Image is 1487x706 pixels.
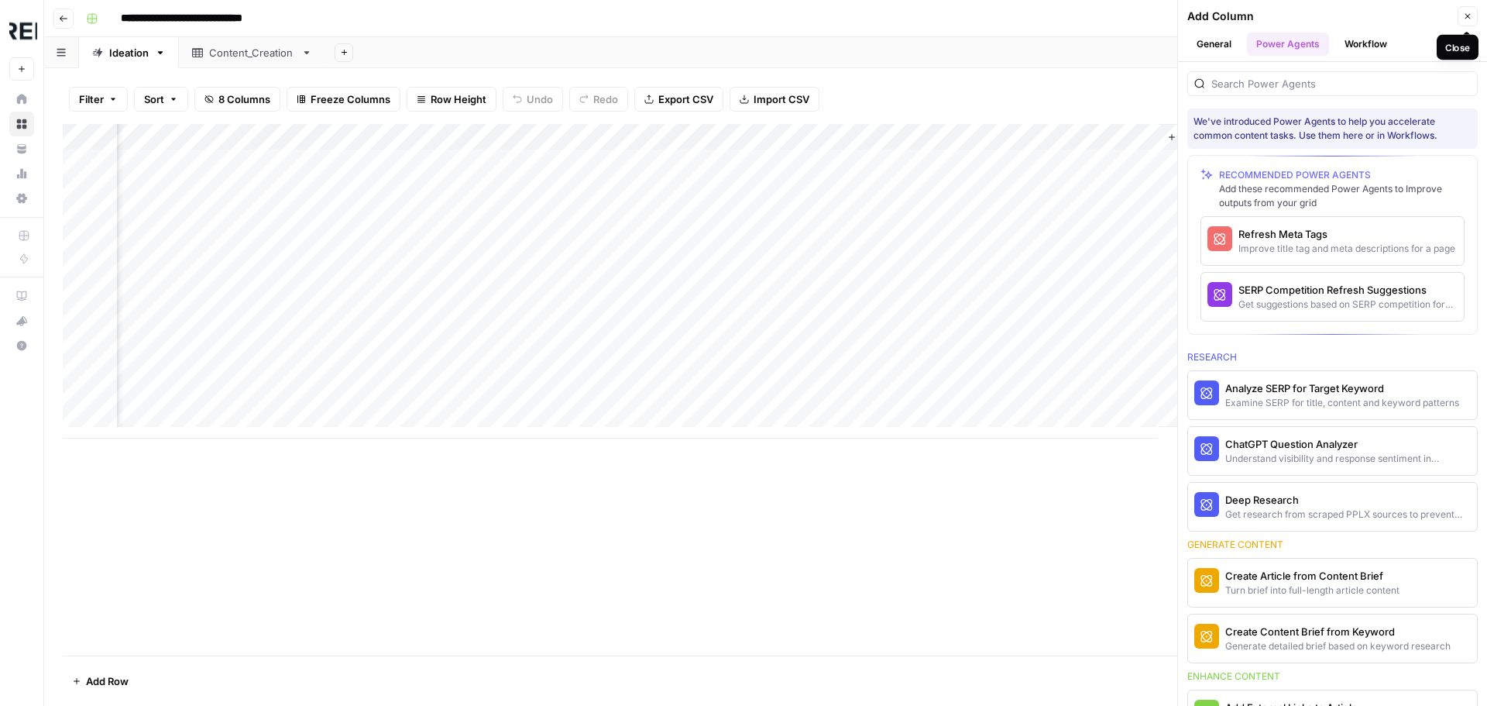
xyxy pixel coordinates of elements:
a: AirOps Academy [9,284,34,308]
div: Content_Creation [209,45,295,60]
button: Freeze Columns [287,87,400,112]
div: Add these recommended Power Agents to Improve outputs from your grid [1219,182,1465,210]
div: Deep Research [1225,492,1471,508]
div: Ideation [109,45,149,60]
button: Power Agents [1247,33,1329,56]
img: Threepipe Reply Logo [9,18,37,46]
div: Turn brief into full-length article content [1225,584,1399,598]
div: ChatGPT Question Analyzer [1225,436,1471,452]
div: Analyze SERP for Target Keyword [1225,381,1459,396]
div: SERP Competition Refresh Suggestions [1238,282,1458,298]
button: 8 Columns [194,87,280,112]
div: Get research from scraped PPLX sources to prevent source [MEDICAL_DATA] [1225,508,1471,522]
button: SERP Competition Refresh SuggestionsGet suggestions based on SERP competition for keyword [1201,273,1464,321]
div: Get suggestions based on SERP competition for keyword [1238,298,1458,312]
span: Import CSV [754,91,809,107]
button: Refresh Meta TagsImprove title tag and meta descriptions for a page [1201,217,1464,265]
span: Redo [593,91,618,107]
div: Examine SERP for title, content and keyword patterns [1225,396,1459,410]
button: Add Column [1161,127,1241,147]
button: What's new? [9,308,34,333]
div: Close [1445,40,1470,54]
button: Export CSV [634,87,723,112]
button: Add Row [63,669,138,694]
a: Settings [9,186,34,211]
a: Browse [9,112,34,136]
button: ChatGPT Question AnalyzerUnderstand visibility and response sentiment in ChatGPT [1188,427,1477,475]
span: 8 Columns [218,91,270,107]
span: Sort [144,91,164,107]
div: Refresh Meta Tags [1238,226,1455,242]
a: Ideation [79,37,179,68]
span: Add Row [86,673,129,689]
a: Usage [9,161,34,186]
div: Generate detailed brief based on keyword research [1225,639,1451,653]
button: Analyze SERP for Target KeywordExamine SERP for title, content and keyword patterns [1188,371,1477,419]
button: Row Height [407,87,496,112]
div: Understand visibility and response sentiment in ChatGPT [1225,452,1471,466]
div: What's new? [10,309,33,332]
button: Create Content Brief from KeywordGenerate detailed brief based on keyword research [1188,615,1477,663]
button: Undo [503,87,563,112]
button: Workspace: Threepipe Reply [9,12,34,51]
div: Improve title tag and meta descriptions for a page [1238,242,1455,256]
button: Import CSV [730,87,819,112]
div: Create Content Brief from Keyword [1225,624,1451,639]
input: Search Power Agents [1211,76,1471,91]
button: Filter [69,87,128,112]
a: Home [9,87,34,112]
span: Export CSV [658,91,713,107]
span: Freeze Columns [311,91,390,107]
span: Undo [527,91,553,107]
span: Row Height [431,91,486,107]
button: Deep ResearchGet research from scraped PPLX sources to prevent source [MEDICAL_DATA] [1188,483,1477,531]
div: We've introduced Power Agents to help you accelerate common content tasks. Use them here or in Wo... [1193,115,1472,143]
button: General [1187,33,1241,56]
button: Create Article from Content BriefTurn brief into full-length article content [1188,559,1477,607]
span: Filter [79,91,104,107]
div: Create Article from Content Brief [1225,568,1399,584]
div: Enhance content [1187,670,1478,684]
a: Content_Creation [179,37,325,68]
button: Workflow [1335,33,1396,56]
div: Research [1187,350,1478,364]
div: Recommended Power Agents [1219,168,1465,182]
button: Redo [569,87,628,112]
a: Your Data [9,136,34,161]
div: Generate content [1187,538,1478,552]
button: Help + Support [9,333,34,358]
button: Sort [134,87,188,112]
